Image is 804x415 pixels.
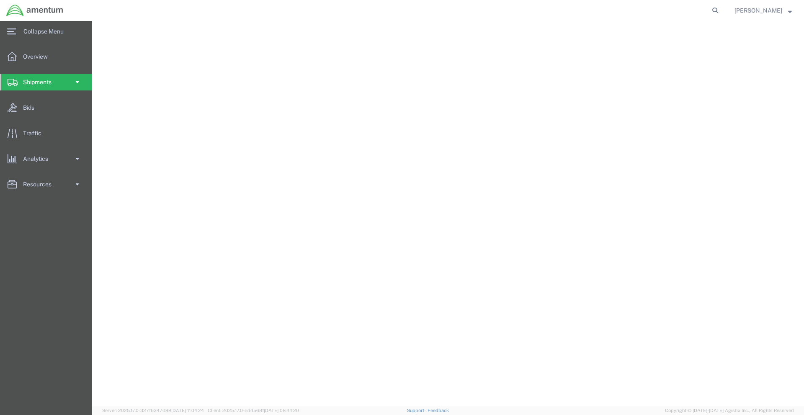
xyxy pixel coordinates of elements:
a: Feedback [428,408,449,413]
span: Resources [23,176,57,193]
span: Shipments [23,74,57,90]
span: Bids [23,99,40,116]
button: [PERSON_NAME] [734,5,792,15]
span: [DATE] 08:44:20 [264,408,299,413]
img: logo [6,4,64,17]
a: Resources [0,176,92,193]
a: Bids [0,99,92,116]
span: Overview [23,48,54,65]
iframe: FS Legacy Container [92,21,804,406]
span: Server: 2025.17.0-327f6347098 [102,408,204,413]
span: Sebastian Meszaros [734,6,782,15]
a: Analytics [0,150,92,167]
a: Shipments [0,74,92,90]
span: [DATE] 11:04:24 [171,408,204,413]
span: Client: 2025.17.0-5dd568f [208,408,299,413]
a: Support [407,408,428,413]
span: Collapse Menu [23,23,70,40]
a: Traffic [0,125,92,142]
span: Analytics [23,150,54,167]
span: Copyright © [DATE]-[DATE] Agistix Inc., All Rights Reserved [665,407,794,414]
a: Overview [0,48,92,65]
span: Traffic [23,125,47,142]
